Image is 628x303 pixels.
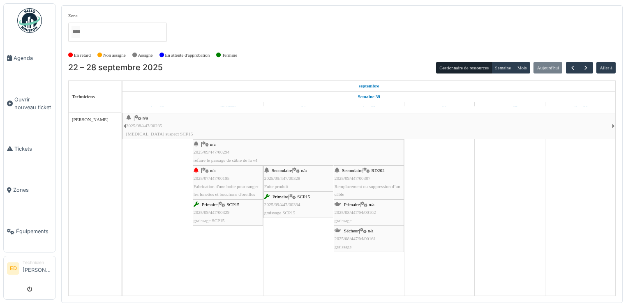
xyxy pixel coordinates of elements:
[272,194,289,199] span: Primaire
[335,218,352,223] span: graissage
[356,92,382,102] a: Semaine 39
[264,193,332,217] div: |
[194,201,262,225] div: |
[371,168,384,173] span: RD202
[357,81,381,91] a: 22 septembre 2025
[289,102,308,112] a: 24 septembre 2025
[7,259,52,279] a: ED Technicien[PERSON_NAME]
[165,52,210,59] label: En attente d'approbation
[335,244,352,249] span: graissage
[13,186,52,194] span: Zones
[14,145,52,153] span: Tickets
[194,149,230,154] span: 2025/09/447/00294
[264,202,300,207] span: 2025/09/447/00334
[335,184,400,197] span: Remplacement ou suppression d’un câble
[194,140,403,164] div: |
[335,227,403,251] div: |
[16,227,52,235] span: Équipements
[436,62,492,73] button: Gestionnaire de ressources
[596,62,616,73] button: Aller à
[264,184,288,189] span: Fuite produit
[218,102,238,112] a: 23 septembre 2025
[23,259,52,277] li: [PERSON_NAME]
[335,236,376,241] span: 2025/08/447/M/00161
[202,202,218,207] span: Primaire
[194,158,258,163] span: refaire le passage de câble de la v4
[14,54,52,62] span: Agenda
[335,167,403,198] div: |
[194,176,230,181] span: 2025/07/447/00195
[194,210,230,215] span: 2025/09/447/00329
[514,62,530,73] button: Mois
[210,142,216,147] span: n/a
[264,176,300,181] span: 2025/09/447/00328
[4,170,55,211] a: Zones
[126,114,612,138] div: |
[335,201,403,225] div: |
[149,102,166,112] a: 22 septembre 2025
[68,12,78,19] label: Zone
[368,228,374,233] span: n/a
[14,96,52,111] span: Ouvrir nouveau ticket
[7,262,19,275] li: ED
[566,62,580,74] button: Précédent
[492,62,514,73] button: Semaine
[360,102,378,112] a: 25 septembre 2025
[194,184,258,197] span: Fabrication d'une boite pour ranger les lunettes et bouchons d'oreilles
[571,102,590,112] a: 28 septembre 2025
[4,37,55,79] a: Agenda
[72,94,95,99] span: Techniciens
[23,259,52,266] div: Technicien
[74,52,91,59] label: En retard
[344,228,359,233] span: Sécheur
[264,210,296,215] span: graissage SCP15
[344,202,360,207] span: Primaire
[335,176,371,181] span: 2025/09/447/00307
[138,52,153,59] label: Assigné
[297,194,310,199] span: SCP15
[126,123,162,128] span: 2025/08/447/00235
[430,102,448,112] a: 26 septembre 2025
[194,167,262,198] div: |
[72,26,80,38] input: Tous
[4,79,55,128] a: Ouvrir nouveau ticket
[579,62,593,74] button: Suivant
[226,202,239,207] span: SCP15
[335,210,376,215] span: 2025/08/447/M/00162
[4,211,55,252] a: Équipements
[210,168,216,173] span: n/a
[301,168,307,173] span: n/a
[342,168,362,173] span: Secondaire
[272,168,292,173] span: Secondaire
[143,115,148,120] span: n/a
[68,63,163,73] h2: 22 – 28 septembre 2025
[17,8,42,33] img: Badge_color-CXgf-gQk.svg
[533,62,562,73] button: Aujourd'hui
[4,128,55,170] a: Tickets
[264,167,332,191] div: |
[369,202,374,207] span: n/a
[194,218,225,223] span: graissage SCP15
[126,131,193,136] span: [MEDICAL_DATA] suspect SCP15
[222,52,237,59] label: Terminé
[103,52,126,59] label: Non assigné
[501,102,519,112] a: 27 septembre 2025
[72,117,109,122] span: [PERSON_NAME]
